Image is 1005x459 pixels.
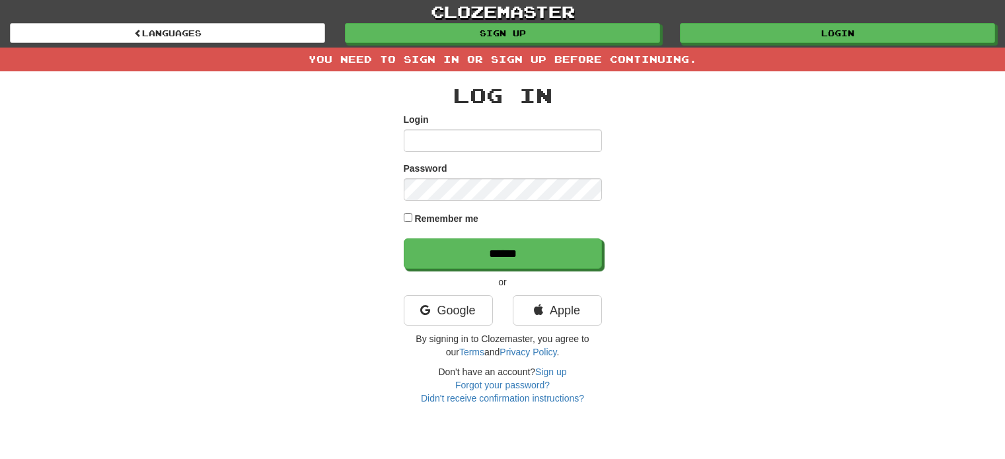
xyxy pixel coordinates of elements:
[10,23,325,43] a: Languages
[455,380,550,390] a: Forgot your password?
[404,162,447,175] label: Password
[414,212,478,225] label: Remember me
[459,347,484,357] a: Terms
[500,347,556,357] a: Privacy Policy
[404,275,602,289] p: or
[404,113,429,126] label: Login
[404,295,493,326] a: Google
[404,365,602,405] div: Don't have an account?
[404,85,602,106] h2: Log In
[404,332,602,359] p: By signing in to Clozemaster, you agree to our and .
[345,23,660,43] a: Sign up
[421,393,584,404] a: Didn't receive confirmation instructions?
[680,23,995,43] a: Login
[535,367,566,377] a: Sign up
[513,295,602,326] a: Apple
